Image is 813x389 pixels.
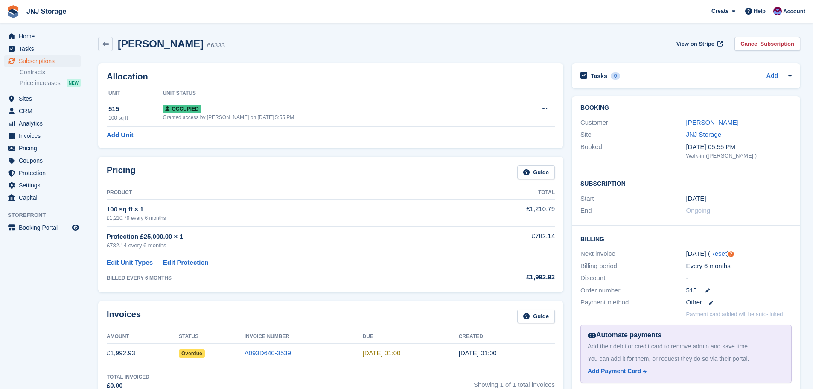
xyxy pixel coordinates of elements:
span: View on Stripe [676,40,714,48]
span: Analytics [19,117,70,129]
a: Guide [517,310,555,324]
a: menu [4,55,81,67]
td: £1,210.79 [457,199,555,226]
img: Jonathan Scrase [773,7,782,15]
div: Payment method [580,298,686,307]
span: Tasks [19,43,70,55]
div: Other [686,298,792,307]
div: [DATE] ( ) [686,249,792,259]
div: 100 sq ft [108,114,163,122]
time: 2025-08-14 00:00:02 UTC [459,349,497,357]
a: JNJ Storage [686,131,722,138]
div: Granted access by [PERSON_NAME] on [DATE] 5:55 PM [163,114,508,121]
a: Reset [710,250,727,257]
h2: Subscription [580,179,792,187]
a: Add [766,71,778,81]
a: menu [4,179,81,191]
a: Add Unit [107,130,133,140]
div: End [580,206,686,216]
span: Account [783,7,805,16]
a: Edit Unit Types [107,258,153,268]
th: Amount [107,330,179,344]
a: menu [4,117,81,129]
div: Discount [580,273,686,283]
div: Start [580,194,686,204]
span: 515 [686,286,697,295]
div: Tooltip anchor [727,250,735,258]
div: Add Payment Card [588,367,641,376]
h2: Pricing [107,165,136,179]
div: Customer [580,118,686,128]
p: Payment card added will be auto-linked [686,310,783,319]
a: menu [4,167,81,179]
div: NEW [67,79,81,87]
th: Status [179,330,245,344]
span: Coupons [19,155,70,167]
span: Create [711,7,728,15]
div: Next invoice [580,249,686,259]
span: Help [754,7,766,15]
div: Site [580,130,686,140]
div: BILLED EVERY 6 MONTHS [107,274,457,282]
time: 2025-08-15 00:00:00 UTC [362,349,400,357]
a: Contracts [20,68,81,76]
div: £782.14 every 6 months [107,241,457,250]
a: A093D640-3539 [245,349,291,357]
div: Automate payments [588,330,784,340]
div: [DATE] 05:55 PM [686,142,792,152]
th: Total [457,186,555,200]
a: menu [4,192,81,204]
div: 100 sq ft × 1 [107,205,457,214]
span: Settings [19,179,70,191]
th: Unit Status [163,87,508,100]
td: £782.14 [457,227,555,254]
h2: Allocation [107,72,555,82]
div: Walk-in ([PERSON_NAME] ) [686,152,792,160]
div: Order number [580,286,686,295]
h2: Booking [580,105,792,111]
span: CRM [19,105,70,117]
div: Add their debit or credit card to remove admin and save time. [588,342,784,351]
a: View on Stripe [673,37,725,51]
div: Booked [580,142,686,160]
div: £1,210.79 every 6 months [107,214,457,222]
div: £1,992.93 [457,272,555,282]
a: menu [4,105,81,117]
span: Pricing [19,142,70,154]
span: Booking Portal [19,222,70,234]
a: Guide [517,165,555,179]
h2: Invoices [107,310,141,324]
div: Protection £25,000.00 × 1 [107,232,457,242]
th: Unit [107,87,163,100]
a: menu [4,93,81,105]
div: Total Invoiced [107,373,149,381]
span: Ongoing [686,207,711,214]
a: Cancel Subscription [734,37,800,51]
th: Product [107,186,457,200]
img: stora-icon-8386f47178a22dfd0bd8f6a31ec36ba5ce8667c1dd55bd0f319d3a0aa187defe.svg [7,5,20,18]
div: You can add it for them, or request they do so via their portal. [588,354,784,363]
div: Every 6 months [686,261,792,271]
a: menu [4,142,81,154]
span: Capital [19,192,70,204]
div: 515 [108,104,163,114]
a: [PERSON_NAME] [686,119,739,126]
span: Occupied [163,105,201,113]
span: Sites [19,93,70,105]
th: Due [362,330,458,344]
a: Edit Protection [163,258,209,268]
a: JNJ Storage [23,4,70,18]
h2: Billing [580,234,792,243]
a: menu [4,43,81,55]
span: Protection [19,167,70,179]
a: menu [4,30,81,42]
div: Billing period [580,261,686,271]
a: menu [4,130,81,142]
a: Preview store [70,222,81,233]
div: - [686,273,792,283]
th: Created [459,330,555,344]
div: 66333 [207,41,225,50]
span: Price increases [20,79,61,87]
time: 2025-08-14 00:00:00 UTC [686,194,706,204]
span: Storefront [8,211,85,219]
